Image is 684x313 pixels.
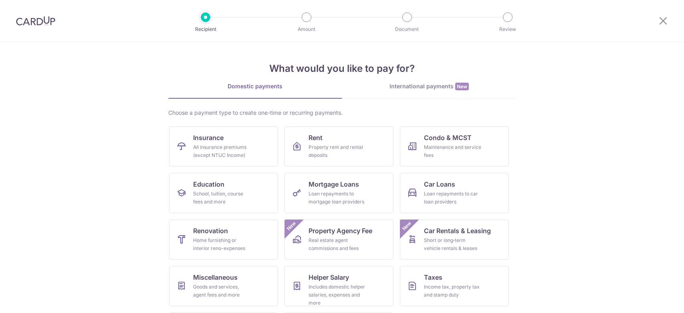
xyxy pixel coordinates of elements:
span: Mortgage Loans [309,179,359,189]
a: RentProperty rent and rental deposits [284,126,393,167]
div: Includes domestic helper salaries, expenses and more [309,283,366,307]
a: Condo & MCSTMaintenance and service fees [400,126,509,167]
div: Real estate agent commissions and fees [309,236,366,252]
span: Car Rentals & Leasing [424,226,491,236]
span: Helper Salary [309,272,349,282]
p: Recipient [176,25,235,33]
a: Car LoansLoan repayments to car loan providers [400,173,509,213]
h4: What would you like to pay for? [168,61,516,76]
div: All insurance premiums (except NTUC Income) [193,143,251,159]
div: Domestic payments [168,82,342,90]
a: Helper SalaryIncludes domestic helper salaries, expenses and more [284,266,393,306]
div: Goods and services, agent fees and more [193,283,251,299]
div: School, tuition, course fees and more [193,190,251,206]
span: Education [193,179,224,189]
span: New [400,220,413,233]
a: Car Rentals & LeasingShort or long‑term vehicle rentals & leasesNew [400,220,509,260]
span: Car Loans [424,179,455,189]
span: Rent [309,133,323,142]
div: Home furnishing or interior reno-expenses [193,236,251,252]
a: EducationSchool, tuition, course fees and more [169,173,278,213]
span: Taxes [424,272,442,282]
p: Document [377,25,437,33]
img: CardUp [16,16,55,26]
a: Mortgage LoansLoan repayments to mortgage loan providers [284,173,393,213]
div: Property rent and rental deposits [309,143,366,159]
p: Review [478,25,537,33]
span: Miscellaneous [193,272,238,282]
div: Income tax, property tax and stamp duty [424,283,482,299]
a: Property Agency FeeReal estate agent commissions and feesNew [284,220,393,260]
span: New [455,83,469,90]
div: Maintenance and service fees [424,143,482,159]
span: Condo & MCST [424,133,472,142]
div: International payments [342,82,516,91]
a: TaxesIncome tax, property tax and stamp duty [400,266,509,306]
div: Choose a payment type to create one-time or recurring payments. [168,109,516,117]
span: New [284,220,298,233]
span: Property Agency Fee [309,226,372,236]
div: Loan repayments to car loan providers [424,190,482,206]
span: Renovation [193,226,228,236]
span: Insurance [193,133,224,142]
div: Short or long‑term vehicle rentals & leases [424,236,482,252]
p: Amount [277,25,336,33]
div: Loan repayments to mortgage loan providers [309,190,366,206]
a: RenovationHome furnishing or interior reno-expenses [169,220,278,260]
a: InsuranceAll insurance premiums (except NTUC Income) [169,126,278,167]
iframe: Opens a widget where you can find more information [633,289,676,309]
a: MiscellaneousGoods and services, agent fees and more [169,266,278,306]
